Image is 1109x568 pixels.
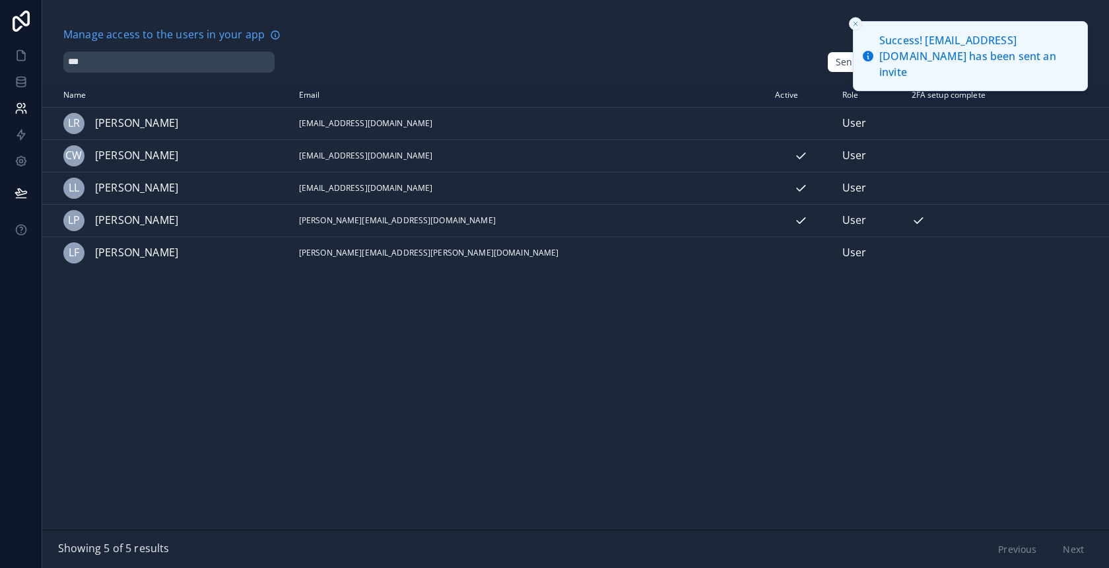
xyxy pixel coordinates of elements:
td: [EMAIL_ADDRESS][DOMAIN_NAME] [291,107,767,139]
span: LF [69,244,79,262]
th: Active [767,83,834,108]
button: Close toast [849,17,862,30]
span: [PERSON_NAME] [95,212,178,229]
td: [PERSON_NAME][EMAIL_ADDRESS][DOMAIN_NAME] [291,204,767,236]
span: [PERSON_NAME] [95,244,178,262]
div: scrollable content [42,83,1109,530]
span: [PERSON_NAME] [95,180,178,197]
span: User [842,115,867,132]
span: Manage access to the users in your app [63,26,265,44]
td: [EMAIL_ADDRESS][DOMAIN_NAME] [291,139,767,172]
span: LP [68,212,80,229]
span: LR [68,115,80,132]
span: Showing 5 of 5 results [58,540,170,557]
span: [PERSON_NAME] [95,115,178,132]
button: Send invite [PERSON_NAME] [827,52,973,73]
span: User [842,212,867,229]
td: [PERSON_NAME][EMAIL_ADDRESS][PERSON_NAME][DOMAIN_NAME] [291,236,767,269]
span: User [842,244,867,262]
th: Email [291,83,767,108]
th: Name [42,83,291,108]
td: [EMAIL_ADDRESS][DOMAIN_NAME] [291,172,767,204]
th: 2FA setup complete [904,83,1059,108]
span: [PERSON_NAME] [95,147,178,164]
a: Manage access to the users in your app [63,26,281,44]
span: User [842,147,867,164]
span: CW [65,147,82,164]
span: LL [69,180,79,197]
div: Success! [EMAIL_ADDRESS][DOMAIN_NAME] has been sent an invite [879,32,1077,80]
th: Role [834,83,904,108]
span: User [842,180,867,197]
